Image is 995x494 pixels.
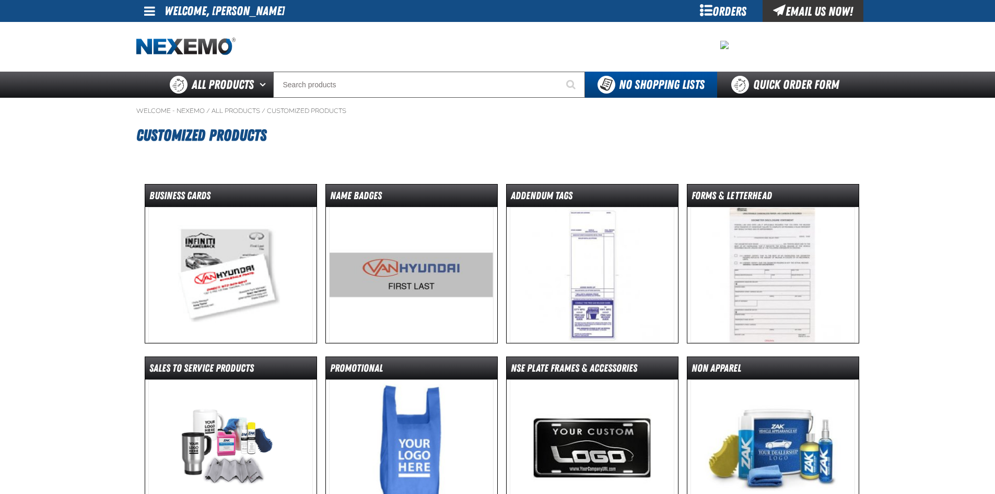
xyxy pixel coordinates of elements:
button: Start Searching [559,72,585,98]
a: All Products [212,107,260,115]
a: Business Cards [145,184,317,343]
a: Addendum Tags [506,184,678,343]
h1: Customized Products [136,121,859,150]
img: Addendum Tags [510,207,674,343]
span: No Shopping Lists [619,77,705,92]
dt: Name Badges [326,189,497,207]
img: Name Badges [329,207,494,343]
a: Welcome - Nexemo [136,107,205,115]
img: Forms & Letterhead [690,207,855,343]
dt: Business Cards [145,189,317,207]
img: Nexemo logo [136,38,236,56]
a: Home [136,38,236,56]
input: Search [273,72,585,98]
button: Open All Products pages [256,72,273,98]
dt: Non Apparel [687,361,859,380]
span: / [206,107,210,115]
span: All Products [192,75,254,94]
dt: Forms & Letterhead [687,189,859,207]
dt: nse Plate Frames & Accessories [507,361,678,380]
dt: Promotional [326,361,497,380]
a: Forms & Letterhead [687,184,859,343]
a: Name Badges [325,184,498,343]
span: / [262,107,265,115]
a: Customized Products [267,107,346,115]
a: Quick Order Form [717,72,859,98]
img: Business Cards [148,207,313,343]
nav: Breadcrumbs [136,107,859,115]
dt: Sales to Service Products [145,361,317,380]
img: 792e258ba9f2e0418e18c59e573ab877.png [720,41,729,49]
dt: Addendum Tags [507,189,678,207]
button: You do not have available Shopping Lists. Open to Create a New List [585,72,717,98]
